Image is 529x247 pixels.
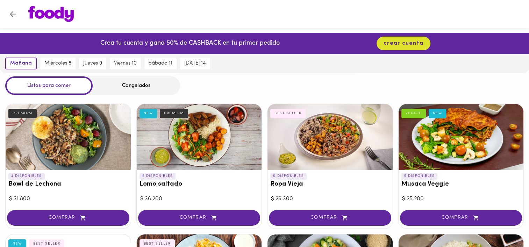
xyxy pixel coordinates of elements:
button: COMPRAR [138,210,260,226]
span: COMPRAR [278,215,383,221]
button: miércoles 8 [40,58,76,69]
div: Ropa Vieja [267,104,393,170]
div: BEST SELLER [270,109,306,118]
span: miércoles 8 [44,60,71,67]
p: 6 DISPONIBLES [270,173,307,179]
div: $ 36.200 [140,195,258,203]
div: $ 31.800 [9,195,127,203]
button: COMPRAR [269,210,391,226]
span: [DATE] 14 [184,60,206,67]
div: Bowl de Lechona [6,104,131,170]
span: viernes 10 [114,60,137,67]
div: PREMIUM [8,109,37,118]
span: jueves 9 [83,60,102,67]
span: COMPRAR [409,215,514,221]
button: sábado 11 [144,58,177,69]
span: COMPRAR [16,215,121,221]
button: COMPRAR [7,210,129,226]
div: NEW [140,109,157,118]
h3: Ropa Vieja [270,181,390,188]
span: crear cuenta [384,40,423,47]
span: sábado 11 [149,60,172,67]
h3: Bowl de Lechona [8,181,128,188]
div: Listos para comer [5,76,93,95]
button: viernes 10 [110,58,141,69]
p: 6 DISPONIBLES [140,173,176,179]
h3: Musaca Veggie [401,181,521,188]
button: mañana [5,58,37,69]
div: Musaca Veggie [399,104,524,170]
div: VEGGIE [401,109,426,118]
div: Lomo saltado [137,104,262,170]
div: NEW [429,109,446,118]
iframe: Messagebird Livechat Widget [488,207,522,240]
h3: Lomo saltado [140,181,259,188]
span: COMPRAR [147,215,252,221]
div: $ 25.200 [402,195,520,203]
button: jueves 9 [79,58,106,69]
button: COMPRAR [400,210,522,226]
button: crear cuenta [377,37,430,50]
p: 4 DISPONIBLES [8,173,45,179]
p: Crea tu cuenta y gana 50% de CASHBACK en tu primer pedido [100,39,280,48]
img: logo.png [28,6,74,22]
button: Volver [4,6,21,23]
p: 5 DISPONIBLES [401,173,438,179]
div: $ 26.300 [271,195,389,203]
button: [DATE] 14 [180,58,210,69]
div: PREMIUM [160,109,188,118]
div: Congelados [93,76,180,95]
span: mañana [10,60,32,67]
